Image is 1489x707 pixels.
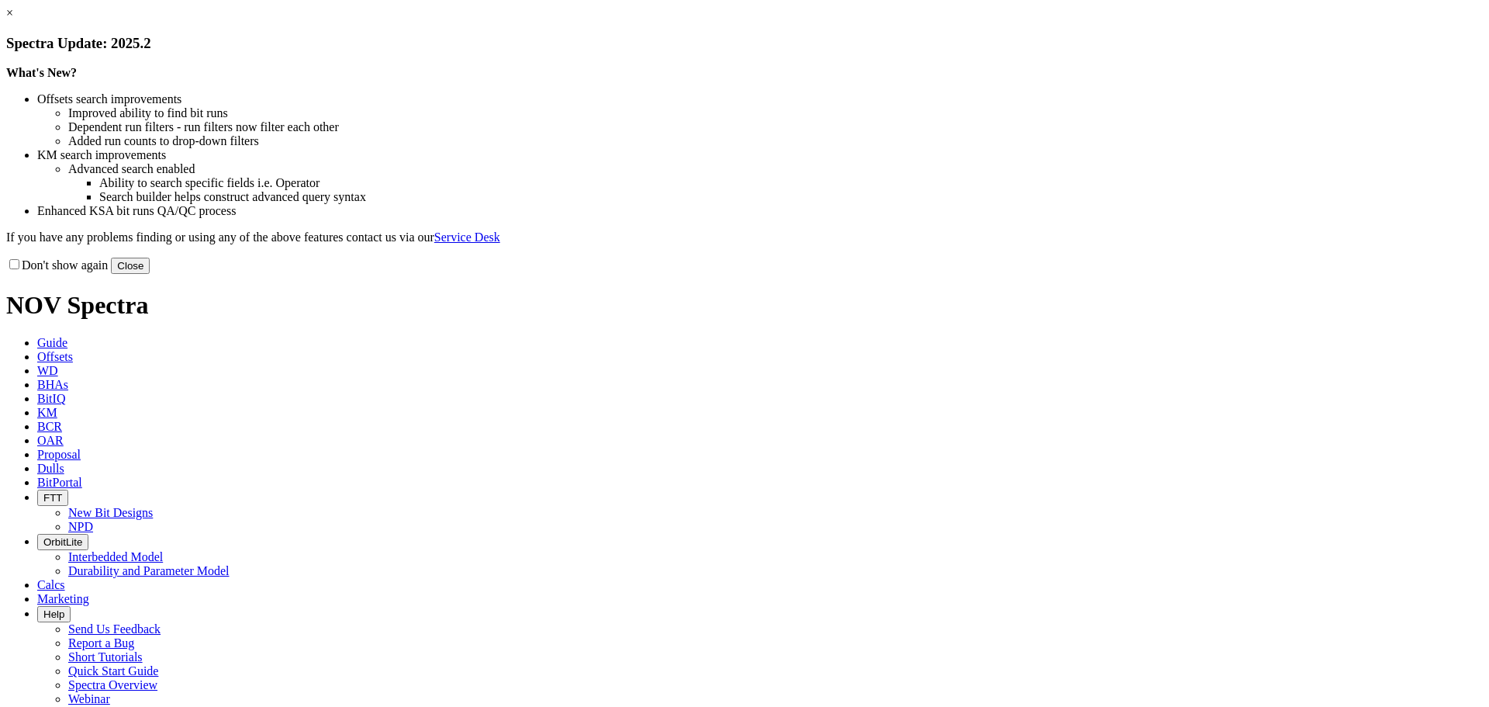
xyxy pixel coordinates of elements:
[6,35,1483,52] h3: Spectra Update: 2025.2
[68,664,158,678] a: Quick Start Guide
[68,650,143,664] a: Short Tutorials
[37,462,64,475] span: Dulls
[68,678,157,691] a: Spectra Overview
[43,536,82,548] span: OrbitLite
[68,506,153,519] a: New Bit Designs
[37,148,1483,162] li: KM search improvements
[37,378,68,391] span: BHAs
[37,92,1483,106] li: Offsets search improvements
[37,434,64,447] span: OAR
[68,106,1483,120] li: Improved ability to find bit runs
[43,492,62,504] span: FTT
[68,636,134,650] a: Report a Bug
[37,578,65,591] span: Calcs
[111,258,150,274] button: Close
[37,592,89,605] span: Marketing
[68,564,230,577] a: Durability and Parameter Model
[68,692,110,705] a: Webinar
[37,350,73,363] span: Offsets
[37,448,81,461] span: Proposal
[68,134,1483,148] li: Added run counts to drop-down filters
[37,336,67,349] span: Guide
[68,520,93,533] a: NPD
[37,364,58,377] span: WD
[6,230,1483,244] p: If you have any problems finding or using any of the above features contact us via our
[6,258,108,272] label: Don't show again
[6,66,77,79] strong: What's New?
[99,176,1483,190] li: Ability to search specific fields i.e. Operator
[68,120,1483,134] li: Dependent run filters - run filters now filter each other
[434,230,500,244] a: Service Desk
[37,204,1483,218] li: Enhanced KSA bit runs QA/QC process
[37,476,82,489] span: BitPortal
[43,608,64,620] span: Help
[68,550,163,563] a: Interbedded Model
[99,190,1483,204] li: Search builder helps construct advanced query syntax
[6,6,13,19] a: ×
[68,622,161,636] a: Send Us Feedback
[37,420,62,433] span: BCR
[37,392,65,405] span: BitIQ
[37,406,57,419] span: KM
[9,259,19,269] input: Don't show again
[6,291,1483,320] h1: NOV Spectra
[68,162,1483,176] li: Advanced search enabled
